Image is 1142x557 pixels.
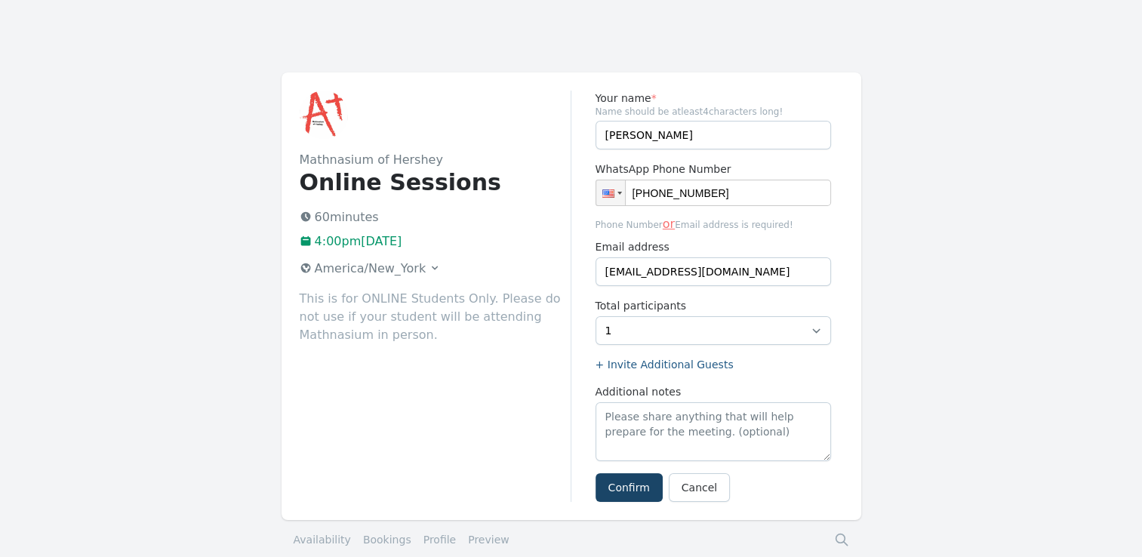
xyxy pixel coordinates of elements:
label: Email address [596,239,831,254]
img: Mathnasium of Hershey [300,91,348,139]
label: Total participants [596,298,831,313]
p: 4:00pm[DATE] [300,232,571,251]
a: Preview [468,534,509,546]
a: Availability [294,532,351,547]
a: Profile [423,532,457,547]
span: Phone Number Email address is required! [596,215,831,233]
span: or [663,217,675,231]
a: Cancel [669,473,730,502]
h1: Online Sessions [300,169,571,196]
input: you@example.com [596,257,831,286]
input: 1 (702) 123-4567 [596,180,831,206]
p: 60 minutes [300,208,571,226]
button: America/New_York [294,257,448,281]
div: United States: + 1 [596,180,625,205]
label: Your name [596,91,831,106]
input: Enter name (required) [596,121,831,149]
label: Additional notes [596,384,831,399]
p: This is for ONLINE Students Only. Please do not use if your student will be attending Mathnasium ... [300,290,571,344]
a: Bookings [363,532,411,547]
label: + Invite Additional Guests [596,357,831,372]
label: WhatsApp Phone Number [596,162,831,177]
h2: Mathnasium of Hershey [300,151,571,169]
span: Name should be atleast 4 characters long! [596,106,831,118]
button: Confirm [596,473,663,502]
